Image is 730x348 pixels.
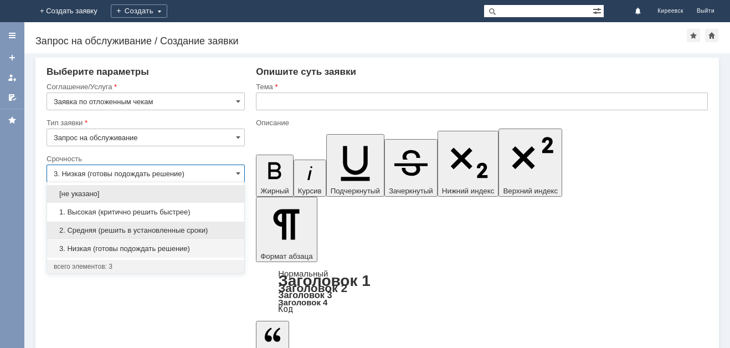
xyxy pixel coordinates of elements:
button: Курсив [294,160,326,197]
span: Зачеркнутый [389,187,433,195]
span: Верхний индекс [503,187,558,195]
span: Курсив [298,187,322,195]
a: Заголовок 1 [278,272,371,289]
button: Формат абзаца [256,197,317,262]
span: Опишите суть заявки [256,66,356,77]
a: Заголовок 2 [278,282,347,294]
a: Мои заявки [3,69,21,86]
div: Запрос на обслуживание / Создание заявки [35,35,687,47]
button: Жирный [256,155,294,197]
div: Сделать домашней страницей [705,29,718,42]
button: Подчеркнутый [326,134,384,197]
a: Создать заявку [3,49,21,66]
div: Создать [111,4,167,18]
span: Формат абзаца [260,252,312,260]
span: Выберите параметры [47,66,149,77]
a: Мои согласования [3,89,21,106]
button: Верхний индекс [498,129,562,197]
div: Срочность [47,155,243,162]
a: Нормальный [278,269,328,278]
span: Нижний индекс [442,187,495,195]
span: Расширенный поиск [593,5,604,16]
span: 3. Низкая (готовы подождать решение) [54,244,238,253]
div: Тема [256,83,706,90]
span: [не указано] [54,190,238,198]
div: Описание [256,119,706,126]
span: Жирный [260,187,289,195]
a: Код [278,304,293,314]
div: Тип заявки [47,119,243,126]
div: всего элементов: 3 [54,262,238,271]
span: Подчеркнутый [331,187,380,195]
button: Нижний индекс [438,131,499,197]
button: Зачеркнутый [384,139,438,197]
div: Формат абзаца [256,270,708,313]
span: 1. Высокая (критично решить быстрее) [54,208,238,217]
span: 2. Средняя (решить в установленные сроки) [54,226,238,235]
a: Заголовок 4 [278,298,327,307]
div: Соглашение/Услуга [47,83,243,90]
span: Киреевск [657,8,683,14]
a: Заголовок 3 [278,290,332,300]
div: Добавить в избранное [687,29,700,42]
